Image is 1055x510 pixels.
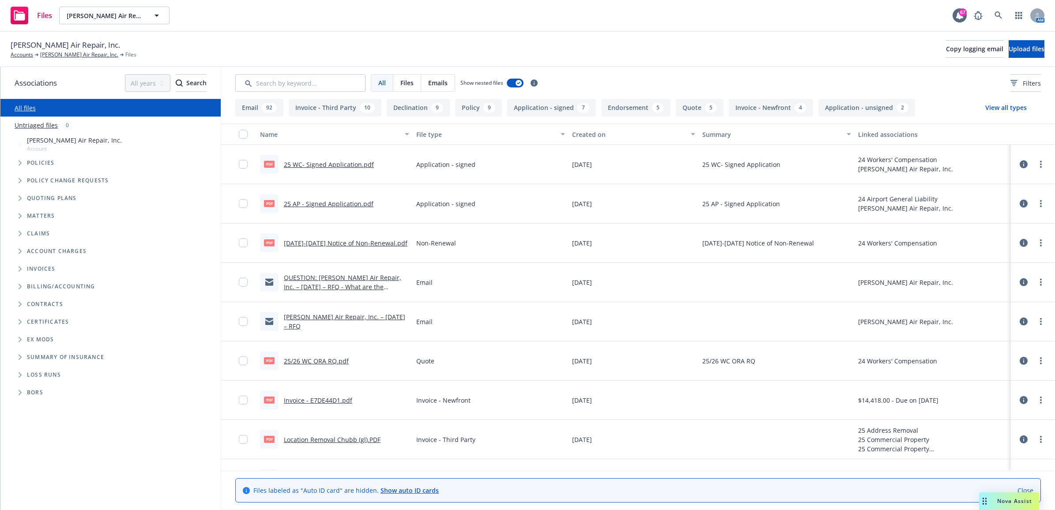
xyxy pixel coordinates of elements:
a: All files [15,104,36,112]
span: 25 WC- Signed Application [702,160,780,169]
div: 5 [652,103,664,113]
span: All [378,78,386,87]
svg: Search [176,79,183,87]
button: Application - signed [507,99,596,117]
a: Report a Bug [969,7,987,24]
span: [PERSON_NAME] Air Repair, Inc. [27,136,122,145]
div: Tree Example [0,134,221,278]
div: 5 [705,103,717,113]
span: Invoices [27,266,56,272]
a: QUESTION: [PERSON_NAME] Air Repair, Inc. – [DATE] – RFQ - What are the receipts? [284,273,401,300]
div: 92 [262,103,277,113]
a: 25 AP - Signed Application.pdf [284,200,373,208]
span: [PERSON_NAME] Air Repair, Inc. [67,11,143,20]
span: Files [37,12,52,19]
span: Copy logging email [946,45,1003,53]
button: Filters [1010,74,1041,92]
div: Linked associations [858,130,1007,139]
span: pdf [264,239,275,246]
a: [PERSON_NAME] Air Repair, Inc. – [DATE] – RFQ [284,313,405,330]
button: Summary [699,124,855,145]
span: Claims [27,231,50,236]
button: Nova Assist [979,492,1039,510]
span: Matters [27,213,55,219]
div: 10 [360,103,375,113]
div: 24 Workers' Compensation [858,155,953,164]
a: 25/26 Comm Prop Chubb - Location Removal .PDF [284,470,388,487]
span: [DATE] [572,435,592,444]
a: more [1036,198,1046,209]
div: Name [260,130,399,139]
span: Show nested files [460,79,503,87]
div: Folder Tree Example [0,278,221,401]
button: Linked associations [855,124,1011,145]
span: Quoting plans [27,196,77,201]
span: pdf [264,397,275,403]
button: View all types [971,99,1041,117]
button: File type [413,124,569,145]
a: more [1036,238,1046,248]
div: 25 Address Removal [858,426,946,435]
span: Application - signed [416,160,475,169]
span: [PERSON_NAME] Air Repair, Inc. [11,39,120,51]
a: more [1036,316,1046,327]
a: Search [990,7,1007,24]
span: [DATE] [572,317,592,326]
span: Associations [15,77,57,89]
span: Loss Runs [27,372,61,378]
span: Files labeled as "Auto ID card" are hidden. [253,486,439,495]
div: Search [176,75,207,91]
span: 25 AP - Signed Application [702,199,780,208]
span: Nova Assist [997,497,1032,505]
div: 7 [577,103,589,113]
div: 9 [431,103,443,113]
span: Filters [1010,79,1041,88]
input: Toggle Row Selected [239,356,248,365]
span: Invoice - Third Party [416,435,475,444]
a: 25 WC- Signed Application.pdf [284,160,374,169]
div: [PERSON_NAME] Air Repair, Inc. [858,317,953,326]
button: Invoice - Newfront [729,99,813,117]
div: 24 Workers' Compensation [858,238,937,248]
span: Email [416,278,433,287]
span: Policy change requests [27,178,109,183]
a: more [1036,434,1046,445]
button: Email [235,99,283,117]
a: Switch app [1010,7,1028,24]
a: [PERSON_NAME] Air Repair, Inc. [40,51,118,59]
div: [PERSON_NAME] Air Repair, Inc. [858,204,953,213]
button: Invoice - Third Party [289,99,381,117]
span: Billing/Accounting [27,284,95,289]
span: pdf [264,161,275,167]
button: Quote [676,99,723,117]
button: Name [256,124,413,145]
span: pdf [264,200,275,207]
div: 25 Commercial Property [858,444,946,453]
span: Ex Mods [27,337,54,342]
input: Select all [239,130,248,139]
a: Show auto ID cards [381,486,439,495]
a: Accounts [11,51,33,59]
a: more [1036,355,1046,366]
input: Toggle Row Selected [239,435,248,444]
button: [PERSON_NAME] Air Repair, Inc. [59,7,170,24]
span: Account charges [27,249,87,254]
div: File type [416,130,556,139]
span: [DATE] [572,396,592,405]
a: 25/26 WC ORA RQ.pdf [284,357,349,365]
div: 2 [897,103,908,113]
a: Files [7,3,56,28]
div: 67 [959,8,967,16]
span: [DATE]-[DATE] Notice of Non-Renewal [702,238,814,248]
a: more [1036,159,1046,170]
button: Endorsement [601,99,671,117]
span: Policies [27,160,55,166]
input: Toggle Row Selected [239,396,248,404]
span: Non-Renewal [416,238,456,248]
button: SearchSearch [176,74,207,92]
span: Files [125,51,136,59]
a: more [1036,277,1046,287]
span: Certificates [27,319,69,325]
div: $14,418.00 - Due on [DATE] [858,396,938,405]
span: Application - signed [416,199,475,208]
